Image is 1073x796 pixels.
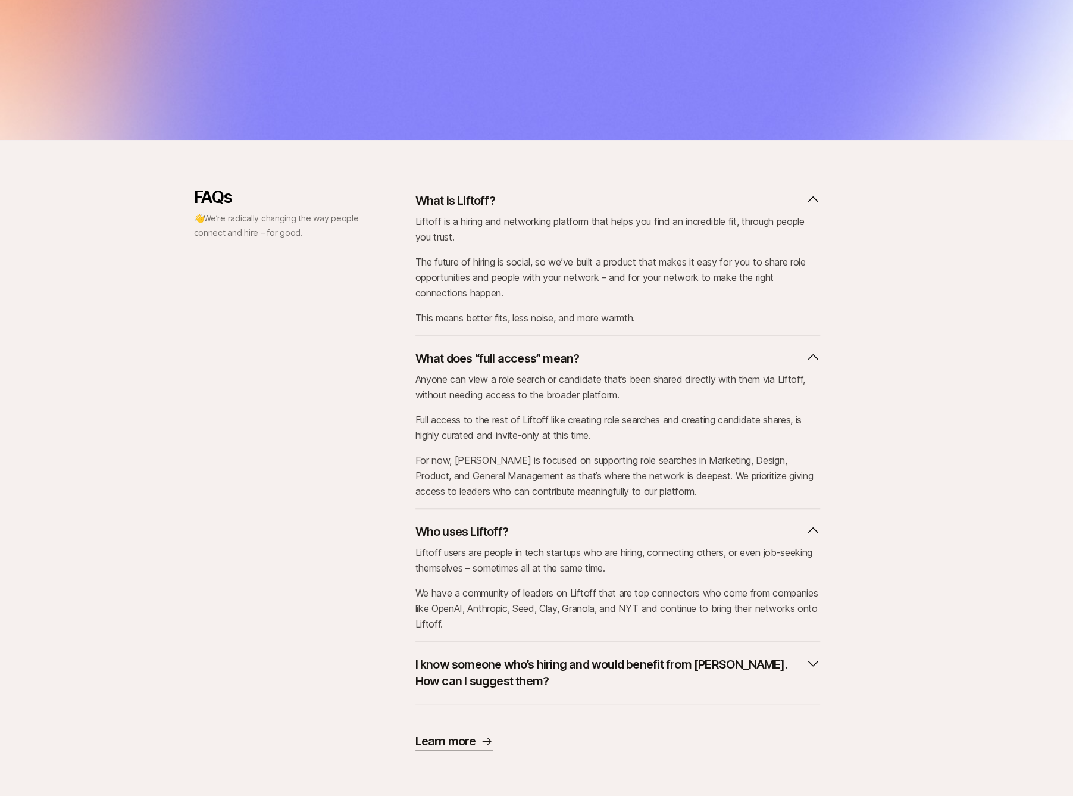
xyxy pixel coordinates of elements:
p: Liftoff is a hiring and networking platform that helps you find an incredible fit, through people... [415,214,820,245]
p: Anyone can view a role search or candidate that’s been shared directly with them via Liftoff, wit... [415,372,820,402]
button: Who uses Liftoff? [415,519,820,545]
p: Who uses Liftoff? [415,523,508,540]
p: What is Liftoff? [415,192,495,209]
p: We have a community of leaders on Liftoff that are top connectors who come from companies like Op... [415,585,820,632]
p: 👋 [194,211,361,240]
div: Who uses Liftoff? [415,545,820,632]
p: This means better fits, less noise, and more warmth. [415,310,820,326]
button: What is Liftoff? [415,188,820,214]
p: Full access to the rest of Liftoff like creating role searches and creating candidate shares, is ... [415,412,820,443]
p: Learn more [415,733,476,750]
button: What does “full access” mean? [415,345,820,372]
p: FAQs [194,188,361,207]
p: I know someone who’s hiring and would benefit from [PERSON_NAME]. How can I suggest them? [415,656,801,689]
p: For now, [PERSON_NAME] is focused on supporting role searches in Marketing, Design, Product, and ... [415,452,820,499]
div: What does “full access” mean? [415,372,820,499]
p: The future of hiring is social, so we’ve built a product that makes it easy for you to share role... [415,254,820,301]
p: Liftoff users are people in tech startups who are hiring, connecting others, or even job-seeking ... [415,545,820,576]
div: What is Liftoff? [415,214,820,326]
p: What does “full access” mean? [415,350,580,367]
a: Learn more [415,733,493,750]
span: We’re radically changing the way people connect and hire – for good. [194,213,359,238]
button: I know someone who’s hiring and would benefit from [PERSON_NAME]. How can I suggest them? [415,651,820,694]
